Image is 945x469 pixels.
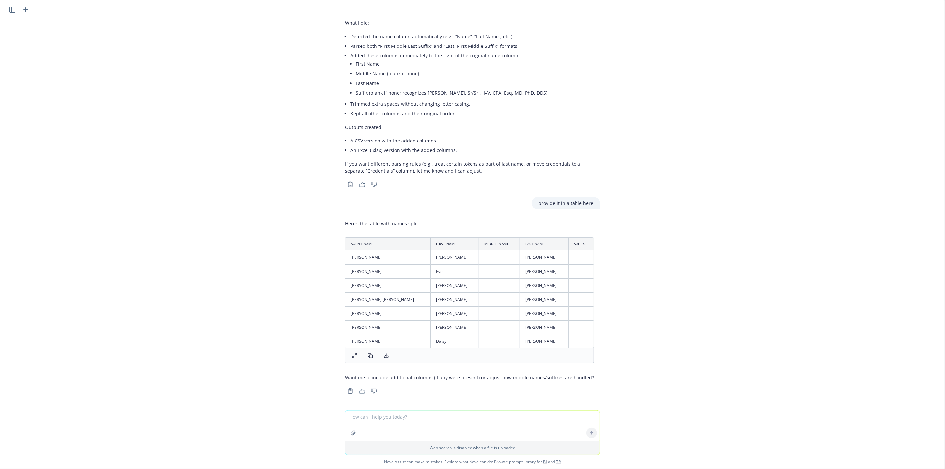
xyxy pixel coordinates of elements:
td: [PERSON_NAME] [431,307,479,321]
th: Agent Name [345,238,431,250]
td: [PERSON_NAME] [520,250,569,264]
td: [PERSON_NAME] [345,264,431,278]
td: [PERSON_NAME] [PERSON_NAME] [345,292,431,306]
td: [PERSON_NAME] [520,264,569,278]
td: [PERSON_NAME] [520,334,569,348]
td: [PERSON_NAME] [345,278,431,292]
td: [PERSON_NAME] [431,250,479,264]
td: [PERSON_NAME] [431,321,479,334]
li: Last Name [356,78,600,88]
td: [PERSON_NAME] [520,278,569,292]
p: If you want different parsing rules (e.g., treat certain tokens as part of last name, or move cre... [345,160,600,174]
li: Added these columns immediately to the right of the original name column: [350,51,600,99]
p: Web search is disabled when a file is uploaded [349,445,596,451]
td: [PERSON_NAME] [520,307,569,321]
th: Last Name [520,238,569,250]
li: A CSV version with the added columns. [350,136,600,145]
td: [PERSON_NAME] [345,250,431,264]
p: Outputs created: [345,124,600,131]
a: TR [556,459,561,465]
p: provide it in a table here [538,200,593,207]
p: Here’s the table with names split: [345,220,594,227]
li: Detected the name column automatically (e.g., “Name”, “Full Name”, etc.). [350,32,600,41]
button: Thumbs down [369,386,379,396]
svg: Copy to clipboard [347,388,353,394]
li: First Name [356,59,600,69]
td: [PERSON_NAME] [345,307,431,321]
td: Daisy [431,334,479,348]
td: [PERSON_NAME] [520,321,569,334]
li: Trimmed extra spaces without changing letter casing. [350,99,600,109]
th: Suffix [569,238,594,250]
td: [PERSON_NAME] [345,321,431,334]
th: Middle Name [479,238,520,250]
td: [PERSON_NAME] [431,278,479,292]
td: [PERSON_NAME] [431,292,479,306]
svg: Copy to clipboard [347,181,353,187]
td: Eve [431,264,479,278]
p: Want me to include additional columns (if any were present) or adjust how middle names/suffixes a... [345,374,594,381]
button: Thumbs down [369,180,379,189]
li: Middle Name (blank if none) [356,69,600,78]
li: Parsed both “First Middle Last Suffix” and “Last, First Middle Suffix” formats. [350,41,600,51]
li: Kept all other columns and their original order. [350,109,600,118]
span: Nova Assist can make mistakes. Explore what Nova can do: Browse prompt library for and [3,455,942,469]
a: BI [543,459,547,465]
li: An Excel (.xlsx) version with the added columns. [350,145,600,155]
p: What I did: [345,19,600,26]
td: [PERSON_NAME] [345,334,431,348]
th: First Name [431,238,479,250]
li: Suffix (blank if none; recognizes [PERSON_NAME], Sr/Sr., II–V, CPA, Esq, MD, PhD, DDS) [356,88,600,98]
td: [PERSON_NAME] [520,292,569,306]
